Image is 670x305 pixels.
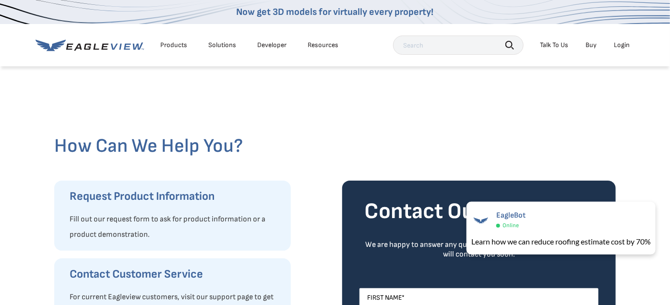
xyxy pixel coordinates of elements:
[160,41,187,49] div: Products
[359,240,598,259] div: We are happy to answer any questions. Fill out the form below and we will contact you soon.
[471,236,651,247] div: Learn how we can reduce roofing estimate cost by 70%
[257,41,287,49] a: Developer
[496,211,526,220] span: EagleBot
[208,41,236,49] div: Solutions
[70,267,281,282] h3: Contact Customer Service
[393,36,524,55] input: Search
[237,6,434,18] a: Now get 3D models for virtually every property!
[471,211,491,230] img: EagleBot
[586,41,597,49] a: Buy
[614,41,630,49] div: Login
[365,198,594,225] strong: Contact Our Sales Team
[502,222,519,229] span: Online
[308,41,338,49] div: Resources
[70,212,281,243] p: Fill out our request form to ask for product information or a product demonstration.
[540,41,568,49] div: Talk To Us
[54,134,616,158] h2: How Can We Help You?
[70,189,281,204] h3: Request Product Information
